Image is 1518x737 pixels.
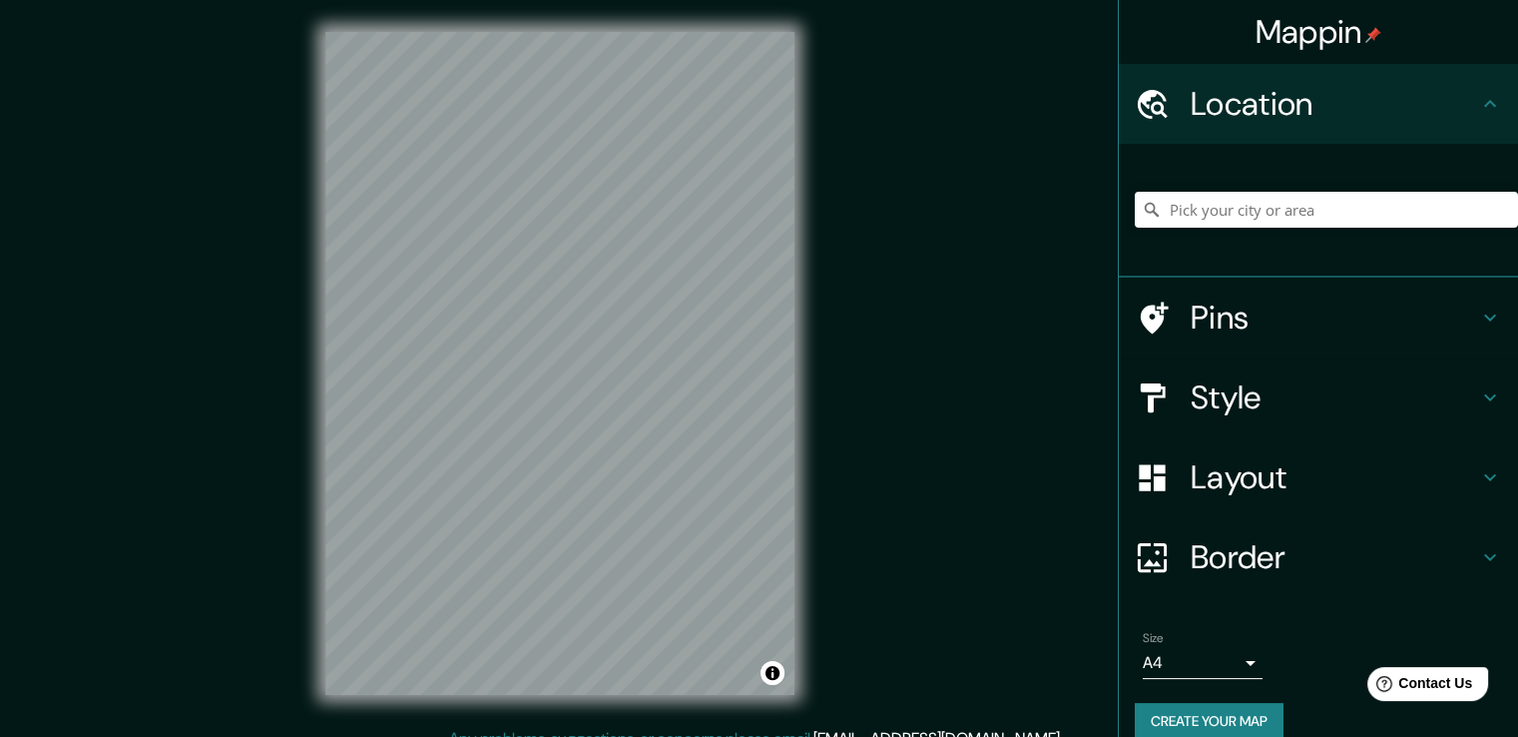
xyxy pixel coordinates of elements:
h4: Style [1191,377,1478,417]
h4: Border [1191,537,1478,577]
canvas: Map [325,32,794,695]
div: Border [1119,517,1518,597]
input: Pick your city or area [1135,192,1518,228]
h4: Mappin [1256,12,1382,52]
button: Toggle attribution [760,661,784,685]
div: Location [1119,64,1518,144]
h4: Layout [1191,457,1478,497]
div: Style [1119,358,1518,437]
div: A4 [1143,647,1263,679]
iframe: Help widget launcher [1340,659,1496,715]
h4: Pins [1191,298,1478,338]
h4: Location [1191,84,1478,124]
label: Size [1143,630,1164,647]
div: Pins [1119,278,1518,358]
div: Layout [1119,437,1518,517]
img: pin-icon.png [1365,27,1381,43]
